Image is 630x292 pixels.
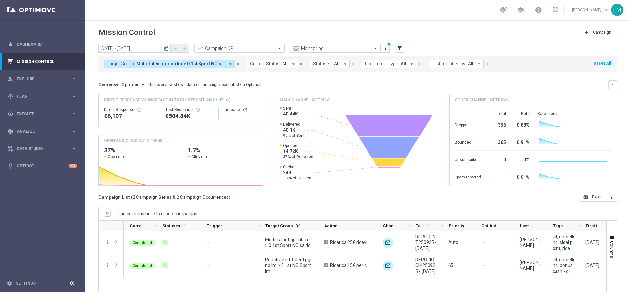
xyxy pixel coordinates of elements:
span: All [334,61,340,67]
div: Direct Response [104,107,155,112]
span: Auto [448,240,458,245]
div: 0% [514,154,530,164]
div: 0.91% [514,136,530,147]
button: refresh [242,107,248,112]
i: open_in_browser [583,195,588,200]
div: There are unsaved changes [387,42,391,47]
button: Recurrence type: All arrow_drop_down [362,60,416,68]
a: Optibot [17,157,69,175]
span: Last modified by: [431,61,466,67]
h1: Mission Control [98,28,155,37]
span: RICAPOINT250925 - 2025-09-25 [415,234,437,251]
span: Priority [449,223,464,228]
button: Target Group: Multi Talent ggr nb lm > 0 1st Sport NO saldo, Reactivated Talent ggr nb lm > 0 1st... [104,60,235,68]
div: +10 [69,164,77,168]
span: Multi Talent ggr nb lm > 0 1st Sport NO saldo [136,61,225,67]
span: Optimail [121,82,140,88]
span: All [282,61,288,67]
button: play_circle_outline Execute keyboard_arrow_right [7,111,77,116]
i: keyboard_arrow_right [71,93,77,99]
span: 14.72K [283,148,313,154]
i: arrow_back [173,46,178,51]
div: This overview shows data of campaigns executed via Optimail [148,82,261,88]
span: school [517,6,524,13]
span: Calculate column [425,222,431,229]
i: keyboard_arrow_right [71,111,77,117]
span: 249 [283,170,311,176]
h4: Other channel metrics [455,97,508,103]
span: Recurrence type: [365,61,399,67]
span: — [482,262,486,268]
div: FM [611,4,623,16]
span: DEPOGIOCHI250925 - 2025-09-25 [415,257,437,274]
span: Campaign [593,30,611,35]
button: Mission Control [7,59,77,64]
div: Optimail [383,261,393,271]
button: lightbulb Optibot +10 [7,163,77,169]
div: Paolo Martiradonna [520,260,541,271]
span: Ricarica 15€ per cb perso 20% fino a 10€ tutti i giochi [330,262,371,268]
button: arrow_forward [180,44,189,53]
span: Execute [17,112,71,116]
button: close [350,60,356,68]
i: keyboard_arrow_right [71,76,77,82]
span: Multi Talent ggr nb lm > 0 1st Sport NO saldo [265,237,313,248]
span: 40.1K [283,127,304,133]
i: more_vert [383,46,388,51]
div: Test Response [165,107,213,112]
i: play_circle_outline [8,111,13,117]
div: Press SPACE to select this row. [99,231,124,254]
i: close [299,62,303,66]
div: Row Groups [116,211,197,216]
span: Statuses [162,223,180,228]
span: 99% of Sent [283,133,304,138]
i: arrow_drop_down [290,61,296,67]
button: person_search Explore keyboard_arrow_right [7,76,77,82]
span: Data Studio [17,147,71,151]
span: ) [229,194,230,200]
h4: Main channel metrics [280,97,330,103]
div: track_changes Analyze keyboard_arrow_right [7,129,77,134]
button: Current Status: All arrow_drop_down [247,60,298,68]
span: 37% of Delivered [283,154,313,159]
img: Optimail [383,238,393,248]
i: arrow_drop_down [140,82,146,88]
span: all, up-selling, bonus cash - differito, ricarica, talent + expert [553,257,574,274]
span: 40.44K [283,111,298,117]
div: Execute [8,111,71,117]
i: arrow_drop_down [476,61,482,67]
i: arrow_drop_down [409,61,415,67]
div: €6,107 [104,112,155,120]
span: A [324,240,328,244]
i: keyboard_arrow_down [610,82,615,87]
div: Explore [8,76,71,82]
span: ( [131,194,133,200]
span: Action [324,223,338,228]
span: Explore [17,77,71,81]
i: filter_alt [397,45,403,51]
div: Increase [224,107,260,112]
span: Tags [553,223,563,228]
colored-tag: Completed [129,240,155,246]
button: equalizer Dashboard [7,42,77,47]
button: close [298,60,304,68]
button: Reset All [593,60,612,67]
span: Ricarica 25€ ricevi 1.500 Sisal point, ricarica 50€ ricevi 3.000 Sisal point [330,240,371,245]
h2: 1.7% [188,146,261,154]
div: 25 Sep 2025, Thursday [585,262,599,268]
span: Completed [133,241,152,245]
button: more_vert [104,240,110,245]
button: more_vert [606,193,617,202]
i: close [350,62,355,66]
i: more_vert [609,195,614,200]
i: arrow_drop_down [342,61,348,67]
span: Channel [383,223,399,228]
span: Calculate column [180,222,186,229]
span: Columns [609,241,615,258]
div: Data Studio keyboard_arrow_right [7,146,77,151]
div: Dashboard [8,35,77,53]
span: All [401,61,406,67]
span: First in Range [586,223,601,228]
